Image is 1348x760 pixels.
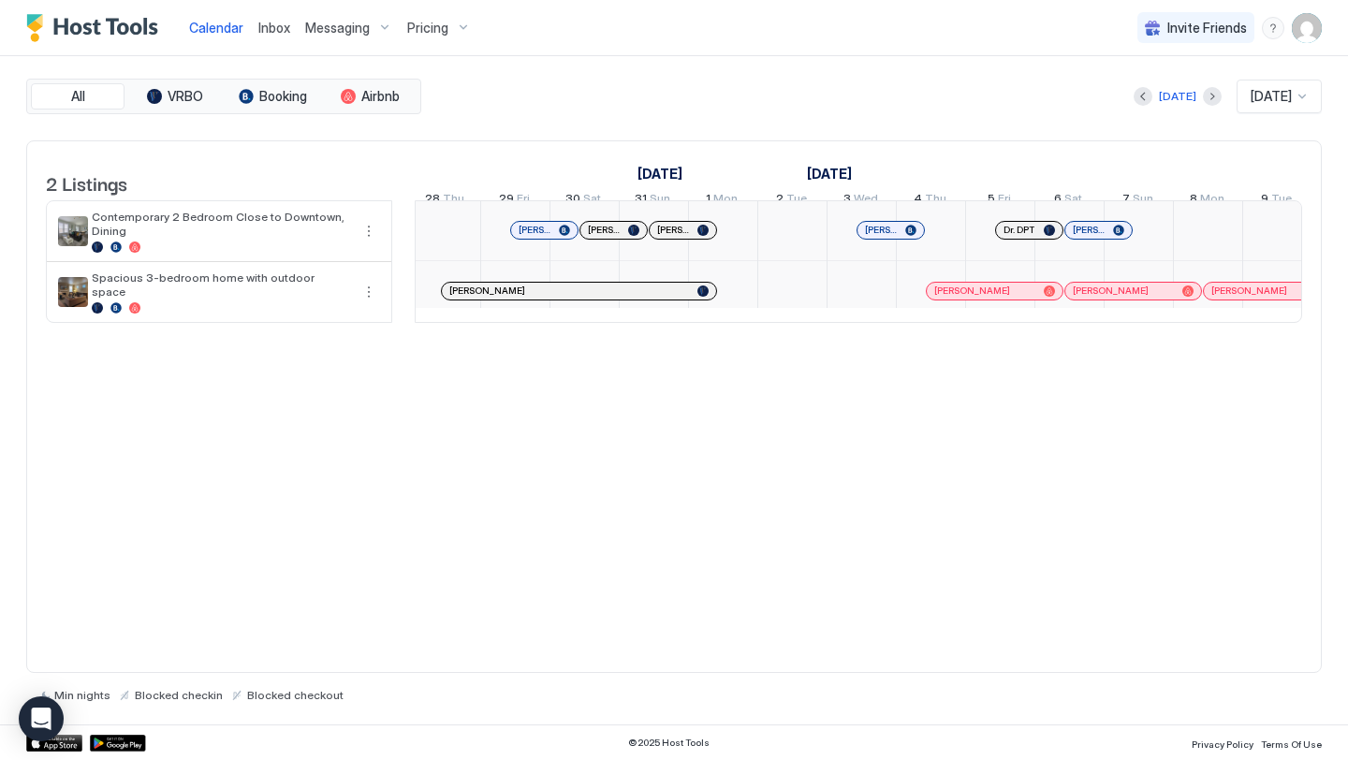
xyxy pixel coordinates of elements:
[1251,88,1292,105] span: [DATE]
[1261,191,1268,211] span: 9
[189,18,243,37] a: Calendar
[630,187,675,214] a: August 31, 2025
[925,191,946,211] span: Thu
[1192,733,1253,753] a: Privacy Policy
[802,160,857,187] a: September 1, 2025
[628,737,710,749] span: © 2025 Host Tools
[305,20,370,37] span: Messaging
[934,285,1010,297] span: [PERSON_NAME]
[776,191,784,211] span: 2
[443,191,464,211] span: Thu
[358,281,380,303] div: menu
[258,18,290,37] a: Inbox
[31,83,125,110] button: All
[1185,187,1229,214] a: September 8, 2025
[1167,20,1247,37] span: Invite Friends
[425,191,440,211] span: 28
[1200,191,1224,211] span: Mon
[1203,87,1222,106] button: Next month
[1256,187,1297,214] a: September 9, 2025
[650,191,670,211] span: Sun
[843,191,851,211] span: 3
[1049,187,1087,214] a: September 6, 2025
[26,79,421,114] div: tab-group
[247,688,344,702] span: Blocked checkout
[1159,88,1196,105] div: [DATE]
[706,191,711,211] span: 1
[633,160,687,187] a: August 1, 2025
[713,191,738,211] span: Mon
[1271,191,1292,211] span: Tue
[1133,191,1153,211] span: Sun
[1134,87,1152,106] button: Previous month
[449,285,525,297] span: [PERSON_NAME]
[1073,224,1106,236] span: [PERSON_NAME]
[983,187,1016,214] a: September 5, 2025
[168,88,203,105] span: VRBO
[914,191,922,211] span: 4
[128,83,222,110] button: VRBO
[358,220,380,242] button: More options
[588,224,621,236] span: [PERSON_NAME]
[839,187,883,214] a: September 3, 2025
[1262,17,1284,39] div: menu
[499,191,514,211] span: 29
[226,83,319,110] button: Booking
[26,14,167,42] a: Host Tools Logo
[1192,738,1253,750] span: Privacy Policy
[494,187,535,214] a: August 29, 2025
[519,224,551,236] span: [PERSON_NAME]
[1122,191,1130,211] span: 7
[54,688,110,702] span: Min nights
[786,191,807,211] span: Tue
[909,187,951,214] a: September 4, 2025
[92,270,350,299] span: Spacious 3-bedroom home with outdoor space
[189,20,243,36] span: Calendar
[988,191,995,211] span: 5
[26,735,82,752] a: App Store
[19,696,64,741] div: Open Intercom Messenger
[90,735,146,752] a: Google Play Store
[358,220,380,242] div: menu
[1190,191,1197,211] span: 8
[701,187,742,214] a: September 1, 2025
[323,83,417,110] button: Airbnb
[46,168,127,197] span: 2 Listings
[865,224,898,236] span: [PERSON_NAME]
[1118,187,1158,214] a: September 7, 2025
[1261,738,1322,750] span: Terms Of Use
[635,191,647,211] span: 31
[517,191,530,211] span: Fri
[420,187,469,214] a: August 28, 2025
[1156,85,1199,108] button: [DATE]
[259,88,307,105] span: Booking
[1064,191,1082,211] span: Sat
[998,191,1011,211] span: Fri
[92,210,350,238] span: Contemporary 2 Bedroom Close to Downtown, Dining
[1211,285,1287,297] span: [PERSON_NAME]
[771,187,812,214] a: September 2, 2025
[58,277,88,307] div: listing image
[258,20,290,36] span: Inbox
[58,216,88,246] div: listing image
[583,191,601,211] span: Sat
[1073,285,1149,297] span: [PERSON_NAME]
[854,191,878,211] span: Wed
[1292,13,1322,43] div: User profile
[1004,224,1034,236] span: Dr. DPT
[565,191,580,211] span: 30
[135,688,223,702] span: Blocked checkin
[361,88,400,105] span: Airbnb
[561,187,606,214] a: August 30, 2025
[71,88,85,105] span: All
[358,281,380,303] button: More options
[1261,733,1322,753] a: Terms Of Use
[407,20,448,37] span: Pricing
[657,224,690,236] span: [PERSON_NAME]
[1054,191,1062,211] span: 6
